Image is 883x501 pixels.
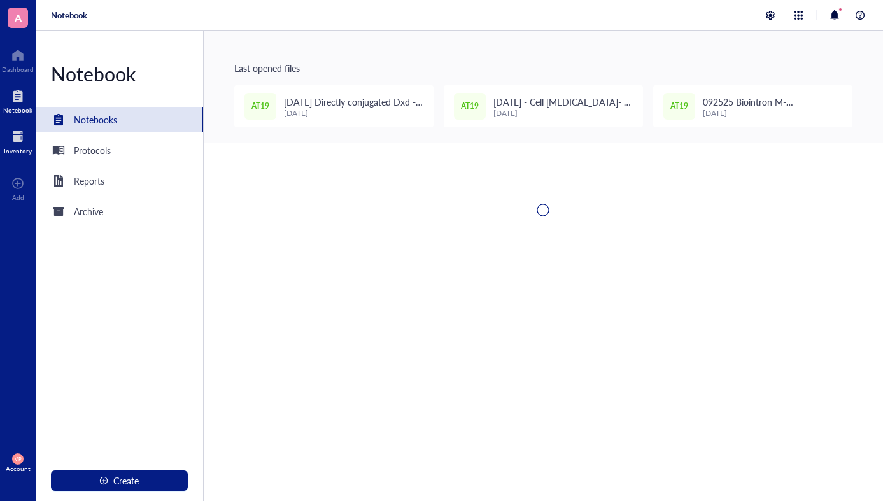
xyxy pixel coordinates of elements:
[251,101,269,113] span: AT19
[670,101,688,113] span: AT19
[3,86,32,114] a: Notebook
[36,138,203,163] a: Protocols
[284,95,423,164] span: [DATE] Directly conjugated Dxd - Cell [MEDICAL_DATA]-MOML13 and RS411 cell lines- Biointron mAbs ...
[74,143,111,157] div: Protocols
[4,147,32,155] div: Inventory
[36,168,203,194] a: Reports
[2,66,34,73] div: Dashboard
[493,95,631,122] span: [DATE] - Cell [MEDICAL_DATA]- MOLM-13 (AML cell line)
[74,204,103,218] div: Archive
[36,199,203,224] a: Archive
[74,174,104,188] div: Reports
[113,476,139,486] span: Create
[15,456,21,462] span: VP
[703,109,842,118] div: [DATE]
[51,10,87,21] a: Notebook
[6,465,31,472] div: Account
[51,470,188,491] button: Create
[493,109,633,118] div: [DATE]
[2,45,34,73] a: Dashboard
[74,113,117,127] div: Notebooks
[15,10,22,25] span: A
[36,107,203,132] a: Notebooks
[703,95,793,122] span: 092525 Biointron M-202508132759
[12,194,24,201] div: Add
[4,127,32,155] a: Inventory
[36,61,203,87] div: Notebook
[461,101,479,113] span: AT19
[3,106,32,114] div: Notebook
[234,61,852,75] div: Last opened files
[284,109,423,118] div: [DATE]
